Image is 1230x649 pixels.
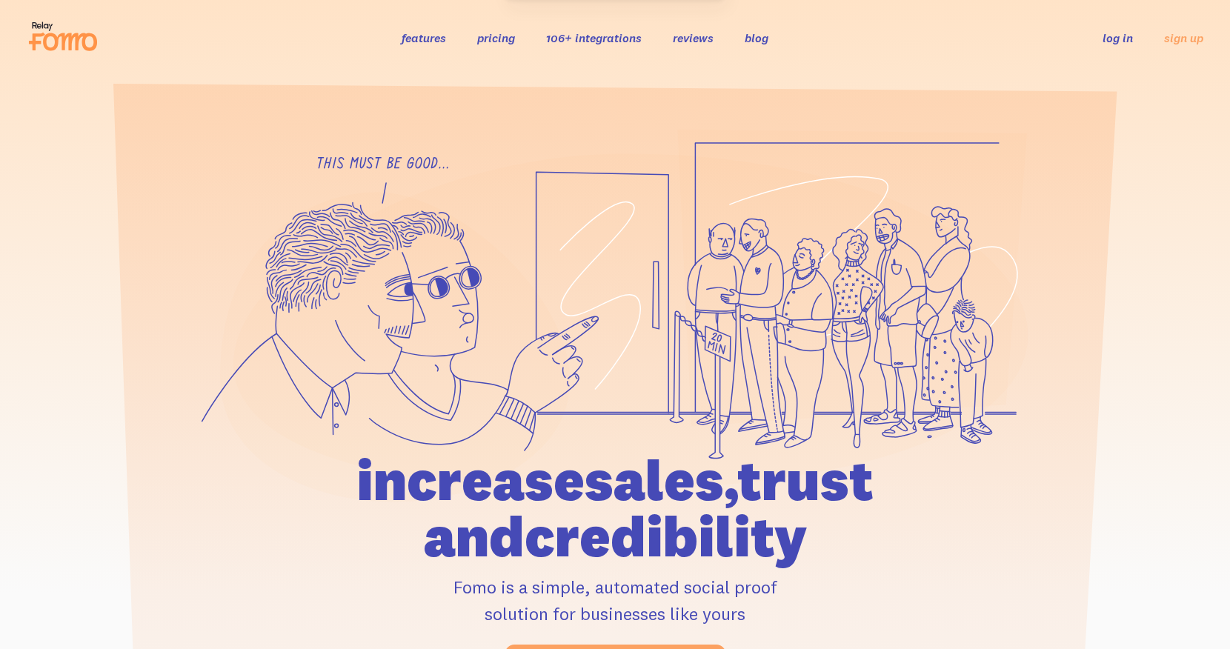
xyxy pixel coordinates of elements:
[477,30,515,45] a: pricing
[272,452,958,565] h1: increase sales, trust and credibility
[1103,30,1133,45] a: log in
[673,30,714,45] a: reviews
[272,573,958,627] p: Fomo is a simple, automated social proof solution for businesses like yours
[402,30,446,45] a: features
[1164,30,1203,46] a: sign up
[745,30,768,45] a: blog
[546,30,642,45] a: 106+ integrations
